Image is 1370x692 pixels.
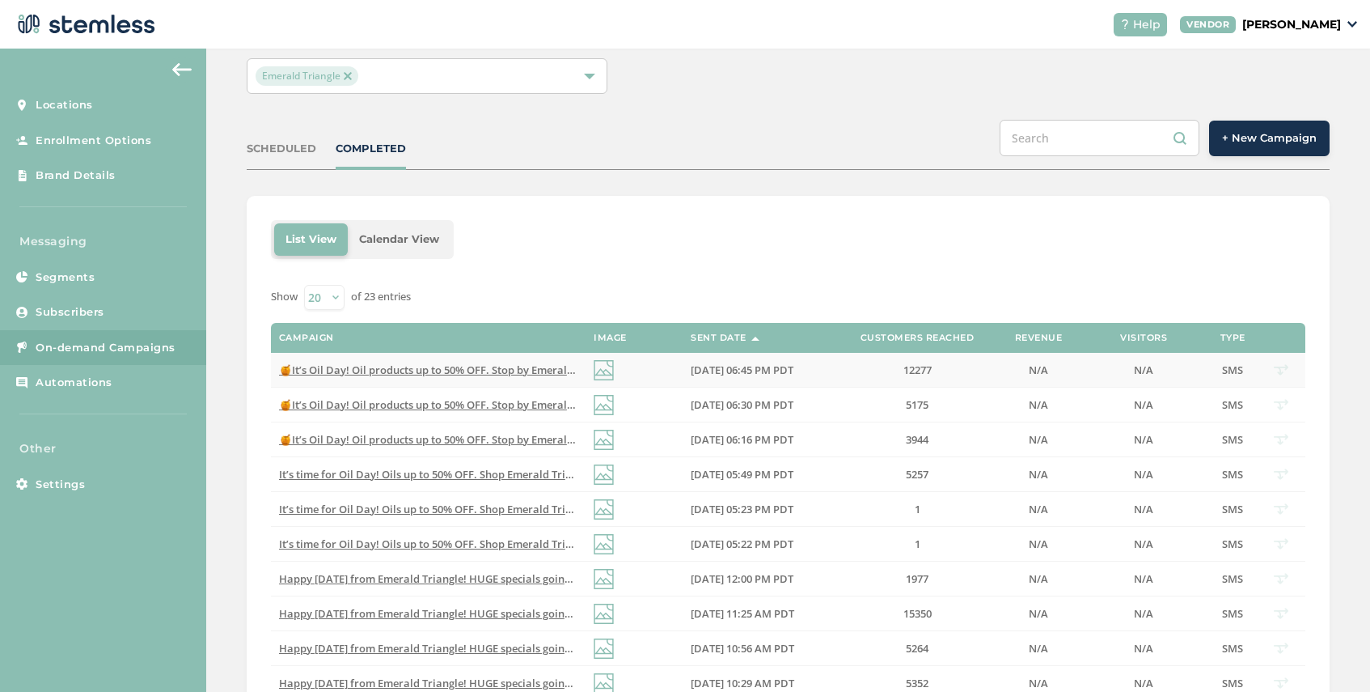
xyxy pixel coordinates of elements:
[844,537,990,551] label: 1
[1133,16,1161,33] span: Help
[594,604,614,624] img: icon-img-d887fa0c.svg
[691,537,793,551] span: [DATE] 05:22 PM PDT
[594,465,614,485] img: icon-img-d887fa0c.svg
[1222,641,1243,656] span: SMS
[1120,333,1167,343] label: Visitors
[1134,397,1153,412] span: N/A
[1029,676,1048,690] span: N/A
[1029,397,1048,412] span: N/A
[172,63,192,76] img: icon-arrow-back-accent-c549486e.svg
[844,433,990,447] label: 3944
[594,499,614,520] img: icon-img-d887fa0c.svg
[1006,398,1071,412] label: N/A
[915,502,920,516] span: 1
[1222,537,1243,551] span: SMS
[751,337,759,341] img: icon-sort-1e1d7615.svg
[336,141,406,157] div: COMPLETED
[691,468,828,482] label: 07/09/2025 05:49 PM PDT
[1087,572,1200,586] label: N/A
[903,606,932,621] span: 15350
[860,333,975,343] label: Customers Reached
[279,537,577,551] label: It’s time for Oil Day! Oils up to 50% OFF. Shop Emerald Triangle tomorrow 7/10 to stock up! Tap l...
[1209,121,1330,156] button: + New Campaign
[1006,363,1071,377] label: N/A
[691,606,794,621] span: [DATE] 11:25 AM PDT
[1029,363,1048,377] span: N/A
[1134,606,1153,621] span: N/A
[279,363,577,377] label: 🍯It’s Oil Day! Oil products up to 50% OFF. Stop by Emerald Triangle tomorrow & stock up! Tap link...
[279,333,334,343] label: Campaign
[36,304,104,321] span: Subscribers
[1006,537,1071,551] label: N/A
[1134,676,1153,690] span: N/A
[906,641,928,656] span: 5264
[1029,571,1048,586] span: N/A
[691,363,828,377] label: 07/09/2025 06:45 PM PDT
[1289,614,1370,692] iframe: Chat Widget
[1216,537,1249,551] label: SMS
[279,572,577,586] label: Happy July 4th from Emerald Triangle! HUGE specials going on to celebrate so stop on by before th...
[691,502,793,516] span: [DATE] 05:23 PM PDT
[691,467,793,482] span: [DATE] 05:49 PM PDT
[691,607,828,621] label: 07/04/2025 11:25 AM PDT
[594,639,614,659] img: icon-img-d887fa0c.svg
[1006,433,1071,447] label: N/A
[844,468,990,482] label: 5257
[279,641,928,656] span: Happy [DATE] from Emerald Triangle! HUGE specials going on to celebrate so stop on by before the ...
[844,503,990,516] label: 1
[1216,642,1249,656] label: SMS
[844,572,990,586] label: 1977
[1222,363,1243,377] span: SMS
[1006,503,1071,516] label: N/A
[1222,130,1317,146] span: + New Campaign
[1134,363,1153,377] span: N/A
[279,397,911,412] span: 🍯It’s Oil Day! Oil products up to 50% OFF. Stop by Emerald Triangle [DATE] & stock up! Tap link f...
[1222,571,1243,586] span: SMS
[1087,398,1200,412] label: N/A
[279,433,577,447] label: 🍯It’s Oil Day! Oil products up to 50% OFF. Stop by Emerald Triangle tomorrow & stock up! Tap link...
[1006,468,1071,482] label: N/A
[279,503,577,516] label: It’s time for Oil Day! Oils up to 50% OFF. Shop Emerald Triangle tomorrow 7/10 to stock up! Tap l...
[36,270,95,286] span: Segments
[903,363,932,377] span: 12277
[279,363,911,377] span: 🍯It’s Oil Day! Oil products up to 50% OFF. Stop by Emerald Triangle [DATE] & stock up! Tap link f...
[279,432,911,447] span: 🍯It’s Oil Day! Oil products up to 50% OFF. Stop by Emerald Triangle [DATE] & stock up! Tap link f...
[906,397,928,412] span: 5175
[279,642,577,656] label: Happy July 4th from Emerald Triangle! HUGE specials going on to celebrate so stop on by before th...
[1216,363,1249,377] label: SMS
[1029,537,1048,551] span: N/A
[1222,502,1243,516] span: SMS
[279,606,928,621] span: Happy [DATE] from Emerald Triangle! HUGE specials going on to celebrate so stop on by before the ...
[1216,468,1249,482] label: SMS
[1216,607,1249,621] label: SMS
[36,168,116,184] span: Brand Details
[1216,677,1249,690] label: SMS
[351,289,411,305] label: of 23 entries
[1222,397,1243,412] span: SMS
[844,398,990,412] label: 5175
[1216,433,1249,447] label: SMS
[594,360,614,380] img: icon-img-d887fa0c.svg
[844,607,990,621] label: 15350
[36,477,85,493] span: Settings
[1134,537,1153,551] span: N/A
[691,363,793,377] span: [DATE] 06:45 PM PDT
[1134,432,1153,447] span: N/A
[691,333,746,343] label: Sent Date
[1222,467,1243,482] span: SMS
[1029,606,1048,621] span: N/A
[691,503,828,516] label: 07/09/2025 05:23 PM PDT
[906,676,928,690] span: 5352
[1134,641,1153,656] span: N/A
[1029,502,1048,516] span: N/A
[256,66,358,86] span: Emerald Triangle
[1220,333,1245,343] label: Type
[279,468,577,482] label: It’s time for Oil Day! Oils up to 50% OFF. Shop Emerald Triangle tomorrow 7/10 to stock up! Tap l...
[844,642,990,656] label: 5264
[691,537,828,551] label: 07/09/2025 05:22 PM PDT
[1134,467,1153,482] span: N/A
[1015,333,1063,343] label: Revenue
[1000,120,1199,156] input: Search
[271,289,298,305] label: Show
